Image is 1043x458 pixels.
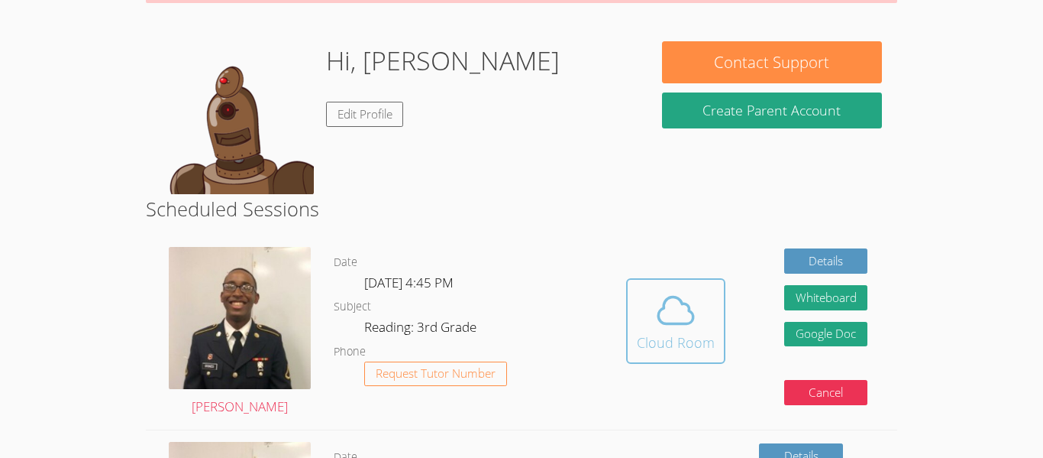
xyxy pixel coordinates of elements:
a: Edit Profile [326,102,404,127]
button: Whiteboard [784,285,868,310]
a: [PERSON_NAME] [169,247,311,418]
button: Contact Support [662,41,882,83]
img: default.png [161,41,314,194]
button: Create Parent Account [662,93,882,128]
h2: Scheduled Sessions [146,194,897,223]
div: Cloud Room [637,332,715,353]
dd: Reading: 3rd Grade [364,317,480,343]
button: Cloud Room [626,278,725,364]
a: Details [784,248,868,274]
button: Cancel [784,380,868,405]
a: Google Doc [784,322,868,347]
dt: Phone [334,343,366,362]
dt: Date [334,253,357,272]
span: [DATE] 4:45 PM [364,274,454,291]
img: avatar.png [169,247,311,389]
button: Request Tutor Number [364,362,507,387]
dt: Subject [334,297,371,317]
h1: Hi, [PERSON_NAME] [326,41,560,80]
span: Request Tutor Number [376,368,496,379]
